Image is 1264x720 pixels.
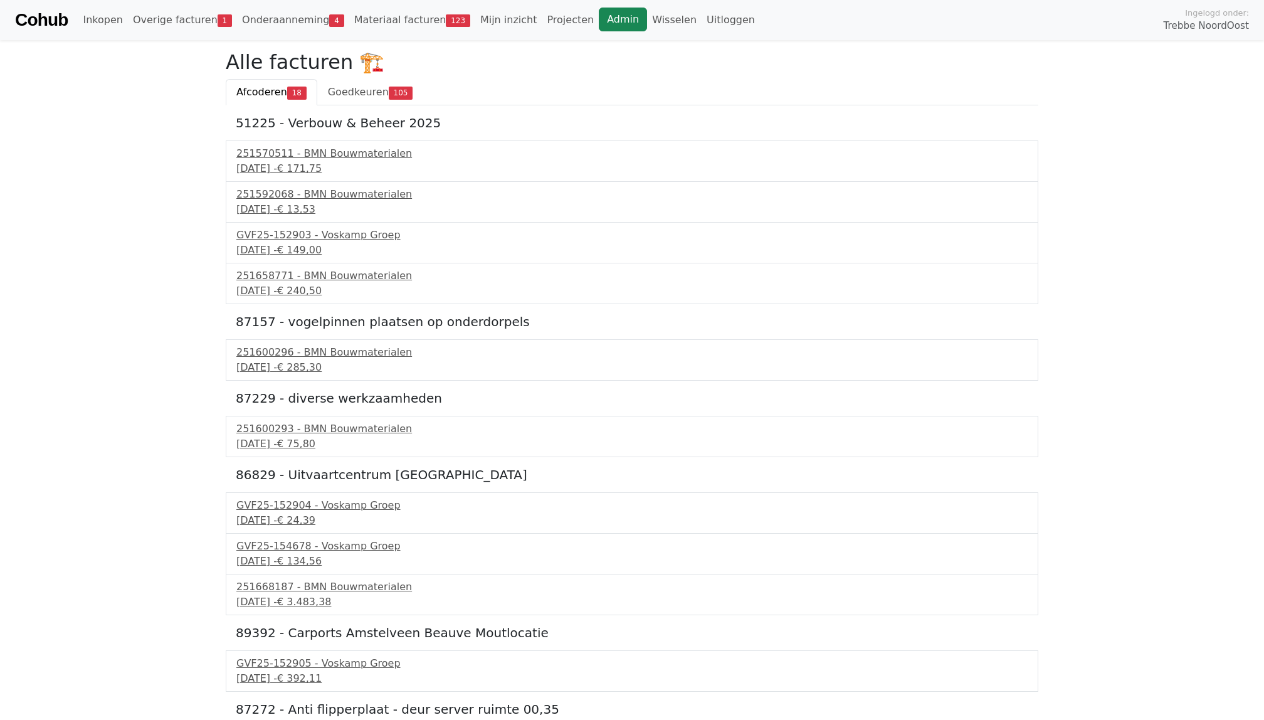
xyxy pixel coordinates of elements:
div: [DATE] - [236,360,1028,375]
div: [DATE] - [236,161,1028,176]
div: 251658771 - BMN Bouwmaterialen [236,268,1028,283]
div: [DATE] - [236,554,1028,569]
a: 251570511 - BMN Bouwmaterialen[DATE] -€ 171,75 [236,146,1028,176]
div: [DATE] - [236,243,1028,258]
a: GVF25-154678 - Voskamp Groep[DATE] -€ 134,56 [236,539,1028,569]
span: € 75,80 [277,438,315,450]
a: Cohub [15,5,68,35]
a: Uitloggen [702,8,760,33]
span: € 240,50 [277,285,322,297]
a: Overige facturen1 [128,8,237,33]
span: € 134,56 [277,555,322,567]
h5: 51225 - Verbouw & Beheer 2025 [236,115,1028,130]
span: Afcoderen [236,86,287,98]
a: Mijn inzicht [475,8,542,33]
div: 251600293 - BMN Bouwmaterialen [236,421,1028,437]
span: 4 [329,14,344,27]
span: 18 [287,87,307,99]
a: 251600293 - BMN Bouwmaterialen[DATE] -€ 75,80 [236,421,1028,452]
div: GVF25-154678 - Voskamp Groep [236,539,1028,554]
a: Admin [599,8,647,31]
h5: 87157 - vogelpinnen plaatsen op onderdorpels [236,314,1028,329]
div: GVF25-152903 - Voskamp Groep [236,228,1028,243]
span: € 171,75 [277,162,322,174]
span: 123 [446,14,470,27]
a: Wisselen [647,8,702,33]
a: Materiaal facturen123 [349,8,475,33]
div: 251668187 - BMN Bouwmaterialen [236,580,1028,595]
a: Onderaanneming4 [237,8,349,33]
span: € 149,00 [277,244,322,256]
a: 251658771 - BMN Bouwmaterialen[DATE] -€ 240,50 [236,268,1028,299]
h5: 87272 - Anti flipperplaat - deur server ruimte 00,35 [236,702,1028,717]
span: € 285,30 [277,361,322,373]
div: [DATE] - [236,513,1028,528]
h5: 89392 - Carports Amstelveen Beauve Moutlocatie [236,625,1028,640]
a: 251600296 - BMN Bouwmaterialen[DATE] -€ 285,30 [236,345,1028,375]
a: GVF25-152904 - Voskamp Groep[DATE] -€ 24,39 [236,498,1028,528]
span: Goedkeuren [328,86,389,98]
span: Ingelogd onder: [1185,7,1249,19]
div: [DATE] - [236,671,1028,686]
div: GVF25-152904 - Voskamp Groep [236,498,1028,513]
a: Projecten [542,8,599,33]
h5: 87229 - diverse werkzaamheden [236,391,1028,406]
div: [DATE] - [236,283,1028,299]
span: 105 [389,87,413,99]
span: Trebbe NoordOost [1164,19,1249,33]
div: 251570511 - BMN Bouwmaterialen [236,146,1028,161]
div: GVF25-152905 - Voskamp Groep [236,656,1028,671]
div: [DATE] - [236,202,1028,217]
a: 251668187 - BMN Bouwmaterialen[DATE] -€ 3.483,38 [236,580,1028,610]
span: 1 [218,14,232,27]
a: Afcoderen18 [226,79,317,105]
span: € 3.483,38 [277,596,332,608]
span: € 13,53 [277,203,315,215]
a: 251592068 - BMN Bouwmaterialen[DATE] -€ 13,53 [236,187,1028,217]
a: GVF25-152905 - Voskamp Groep[DATE] -€ 392,11 [236,656,1028,686]
div: [DATE] - [236,437,1028,452]
h5: 86829 - Uitvaartcentrum [GEOGRAPHIC_DATA] [236,467,1028,482]
h2: Alle facturen 🏗️ [226,50,1038,74]
a: GVF25-152903 - Voskamp Groep[DATE] -€ 149,00 [236,228,1028,258]
div: 251592068 - BMN Bouwmaterialen [236,187,1028,202]
div: 251600296 - BMN Bouwmaterialen [236,345,1028,360]
div: [DATE] - [236,595,1028,610]
a: Goedkeuren105 [317,79,424,105]
span: € 24,39 [277,514,315,526]
span: € 392,11 [277,672,322,684]
a: Inkopen [78,8,127,33]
